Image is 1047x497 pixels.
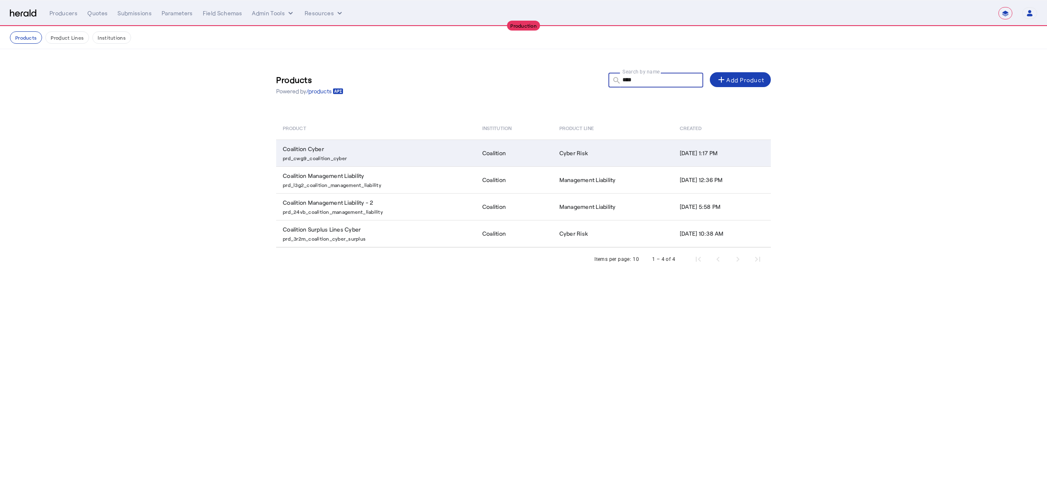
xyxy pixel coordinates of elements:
button: Products [10,31,42,44]
button: internal dropdown menu [252,9,295,17]
td: [DATE] 12:36 PM [673,166,771,193]
div: 10 [633,255,639,263]
div: Items per page: [594,255,631,263]
td: Coalition [476,193,553,220]
button: Resources dropdown menu [305,9,344,17]
td: [DATE] 10:38 AM [673,220,771,247]
div: Production [507,21,540,31]
button: Add Product [710,72,771,87]
p: prd_3r2m_coalition_cyber_surplus [283,234,472,242]
div: Field Schemas [203,9,242,17]
mat-label: Search by name [622,69,660,74]
a: /products [306,87,343,95]
p: Powered by [276,87,343,95]
td: Coalition Cyber [276,140,476,166]
mat-icon: search [608,76,622,86]
td: Coalition Surplus Lines Cyber [276,220,476,247]
td: Coalition [476,140,553,166]
p: prd_l3g2_coalition_management_liability [283,180,472,188]
td: Management Liability [553,166,673,193]
h3: Products [276,74,343,85]
mat-icon: add [716,75,726,85]
button: Institutions [92,31,131,44]
th: Institution [476,116,553,140]
p: prd_cwg9_coalition_cyber [283,153,472,161]
td: Coalition Management Liability - 2 [276,193,476,220]
th: Product [276,116,476,140]
div: Add Product [716,75,764,85]
div: Submissions [117,9,152,17]
td: [DATE] 5:58 PM [673,193,771,220]
div: 1 – 4 of 4 [652,255,675,263]
td: Cyber Risk [553,220,673,247]
th: Created [673,116,771,140]
th: Product Line [553,116,673,140]
div: Quotes [87,9,108,17]
p: prd_24vb_coalition_management_liability [283,207,472,215]
img: Herald Logo [10,9,36,17]
td: Management Liability [553,193,673,220]
td: Coalition Management Liability [276,166,476,193]
button: Product Lines [45,31,89,44]
div: Producers [49,9,77,17]
td: Coalition [476,220,553,247]
div: Parameters [162,9,193,17]
td: [DATE] 1:17 PM [673,140,771,166]
td: Cyber Risk [553,140,673,166]
td: Coalition [476,166,553,193]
